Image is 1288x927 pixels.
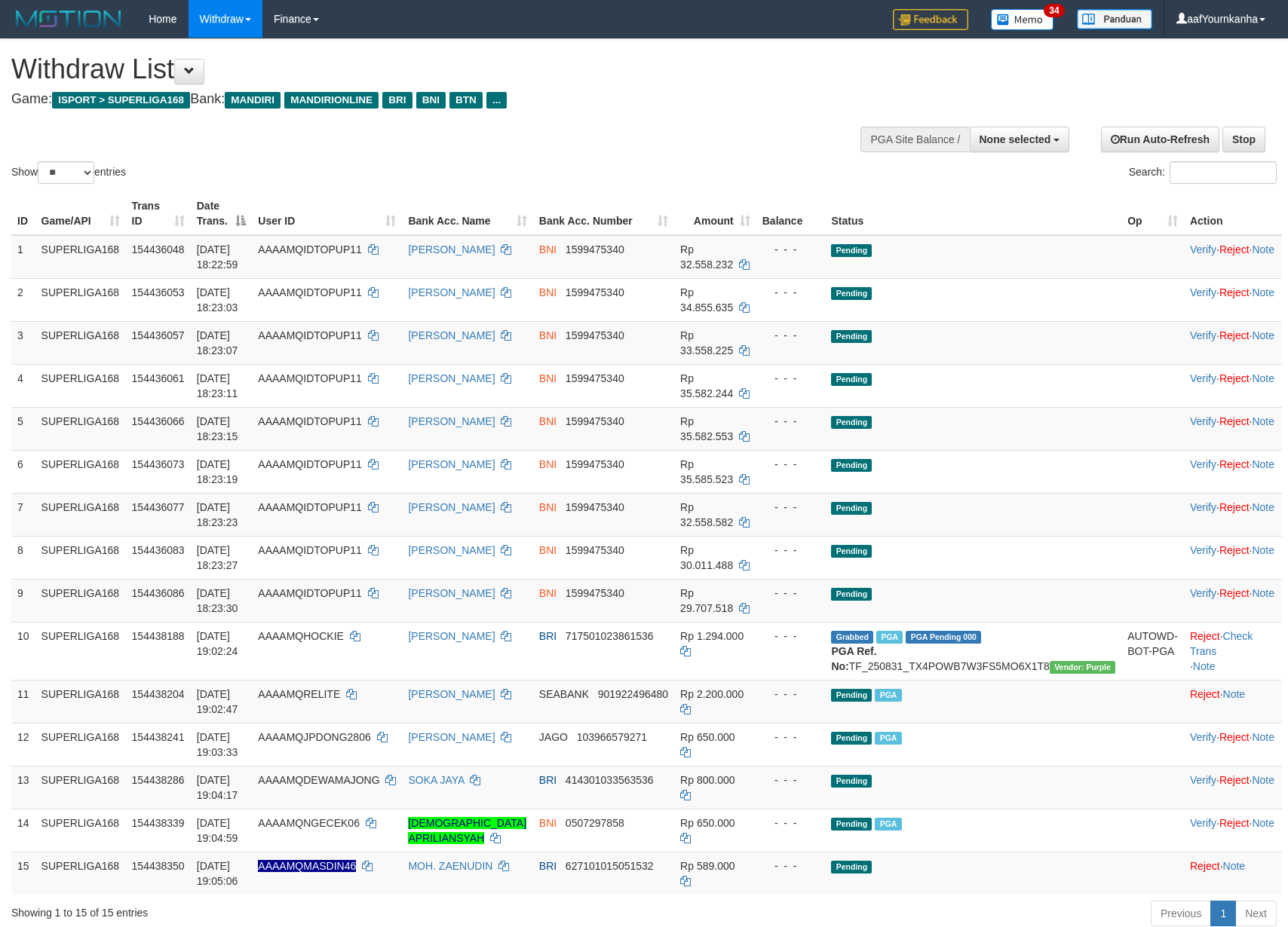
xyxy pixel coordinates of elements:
span: [DATE] 19:02:47 [197,688,238,715]
a: [PERSON_NAME] [408,243,495,255]
td: 6 [11,450,35,493]
span: Copy 627101015051532 to clipboard [566,860,654,872]
a: Note [1252,731,1274,743]
td: SUPERLIGA168 [35,235,126,279]
b: PGA Ref. No: [831,645,876,672]
span: [DATE] 18:23:03 [197,286,238,314]
div: - - - [762,772,820,788]
span: SEABANK [539,688,589,700]
td: 10 [11,622,35,680]
td: 2 [11,278,35,321]
span: Pending [831,244,872,257]
a: [PERSON_NAME] [408,688,495,700]
td: · · [1184,278,1282,321]
span: Copy 1599475340 to clipboard [566,286,624,298]
th: Game/API: activate to sort column ascending [35,192,126,235]
td: 12 [11,723,35,766]
span: BNI [539,817,557,829]
a: Verify [1190,587,1216,599]
a: Reject [1219,501,1250,513]
span: AAAAMQJPDONG2806 [258,731,370,743]
span: BNI [539,415,557,427]
td: · [1184,852,1282,895]
span: [DATE] 18:23:30 [197,587,238,614]
span: Rp 35.585.523 [680,458,733,485]
a: [PERSON_NAME] [408,458,495,470]
td: · · [1184,450,1282,493]
a: Note [1252,415,1274,427]
span: 154438286 [132,774,185,786]
span: Rp 33.558.225 [680,329,733,356]
a: Reject [1219,817,1250,829]
span: Pending [831,502,872,515]
td: 4 [11,364,35,407]
td: · · [1184,493,1282,536]
span: BRI [382,92,412,109]
span: Pending [831,545,872,558]
span: Pending [831,775,872,788]
a: Reject [1219,731,1250,743]
a: Reject [1219,372,1250,384]
td: 5 [11,407,35,450]
th: Status [825,192,1121,235]
span: 154436073 [132,458,185,470]
a: Note [1252,372,1274,384]
span: Rp 650.000 [680,817,734,829]
span: Pending [831,459,872,472]
td: · · [1184,766,1282,809]
td: · · [1184,536,1282,579]
a: [DEMOGRAPHIC_DATA] APRILIANSYAH [408,817,526,844]
span: [DATE] 18:23:27 [197,544,238,571]
td: SUPERLIGA168 [35,622,126,680]
span: Rp 29.707.518 [680,587,733,614]
td: SUPERLIGA168 [35,364,126,407]
span: Rp 30.011.488 [680,544,733,571]
th: Trans ID: activate to sort column ascending [126,192,191,235]
a: Reject [1219,243,1250,255]
a: Note [1252,544,1274,556]
div: - - - [762,730,820,745]
span: Pending [831,330,872,343]
td: 7 [11,493,35,536]
div: - - - [762,858,820,873]
span: Copy 901922496480 to clipboard [598,688,668,700]
a: Note [1252,243,1274,255]
span: Pending [831,373,872,386]
span: Pending [831,861,872,873]
span: Copy 1599475340 to clipboard [566,415,624,427]
a: [PERSON_NAME] [408,630,495,642]
a: [PERSON_NAME] [408,286,495,298]
button: None selected [970,127,1070,152]
td: · · [1184,809,1282,852]
a: Verify [1190,286,1216,298]
span: Rp 589.000 [680,860,734,872]
td: 13 [11,766,35,809]
span: Copy 0507297858 to clipboard [566,817,624,829]
label: Show entries [11,161,126,184]
span: AAAAMQNGECEK06 [258,817,360,829]
span: Pending [831,287,872,300]
span: AAAAMQIDTOPUP11 [258,243,361,255]
th: Amount: activate to sort column ascending [674,192,756,235]
span: [DATE] 18:23:11 [197,372,238,399]
span: BTN [449,92,483,109]
a: Reject [1219,774,1250,786]
span: Marked by aafsengchandara [876,631,903,644]
td: · · [1184,622,1282,680]
span: [DATE] 19:04:59 [197,817,238,844]
a: Next [1235,901,1277,926]
img: Feedback.jpg [893,9,968,30]
span: Pending [831,588,872,601]
span: Grabbed [831,631,873,644]
th: Bank Acc. Number: activate to sort column ascending [533,192,674,235]
a: [PERSON_NAME] [408,415,495,427]
span: AAAAMQIDTOPUP11 [258,415,361,427]
span: 154436066 [132,415,185,427]
span: Rp 1.294.000 [680,630,744,642]
a: Verify [1190,544,1216,556]
span: AAAAMQRELITE [258,688,340,700]
span: Rp 2.200.000 [680,688,744,700]
span: 154438241 [132,731,185,743]
span: AAAAMQIDTOPUP11 [258,544,361,556]
td: SUPERLIGA168 [35,852,126,895]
